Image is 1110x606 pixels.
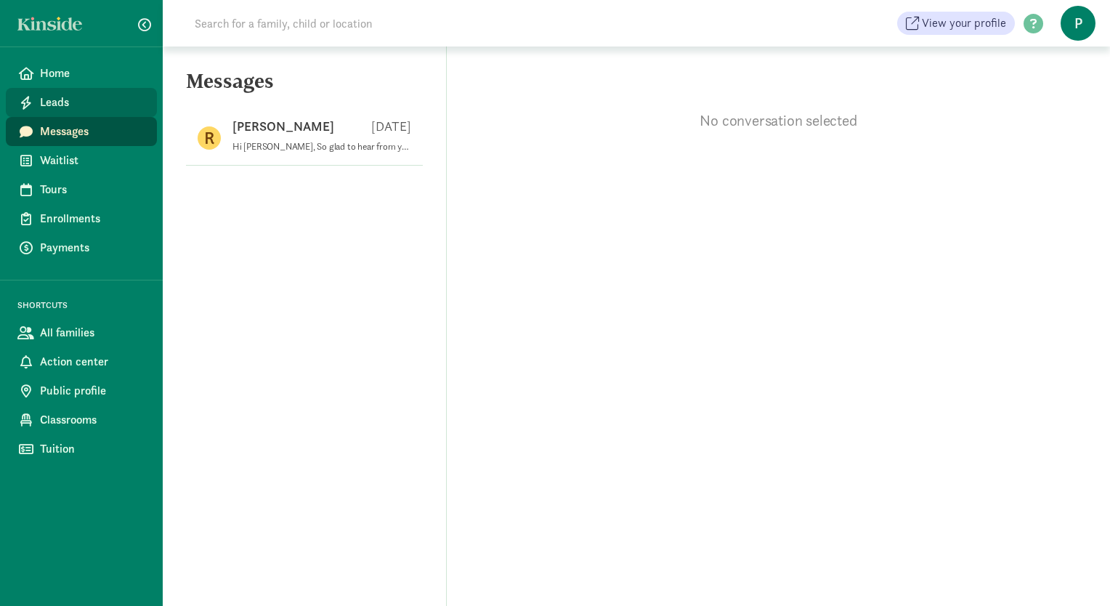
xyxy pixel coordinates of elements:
[6,204,157,233] a: Enrollments
[6,435,157,464] a: Tuition
[6,233,157,262] a: Payments
[40,440,145,458] span: Tuition
[6,347,157,376] a: Action center
[922,15,1006,32] span: View your profile
[6,405,157,435] a: Classrooms
[40,239,145,256] span: Payments
[232,141,411,153] p: Hi [PERSON_NAME], So glad to hear from you about learning more about Wallingford [DEMOGRAPHIC_DAT...
[40,382,145,400] span: Public profile
[6,146,157,175] a: Waitlist
[6,376,157,405] a: Public profile
[6,117,157,146] a: Messages
[40,94,145,111] span: Leads
[198,126,221,150] figure: R
[40,181,145,198] span: Tours
[232,118,334,135] p: [PERSON_NAME]
[447,110,1110,131] p: No conversation selected
[40,411,145,429] span: Classrooms
[40,65,145,82] span: Home
[40,324,145,342] span: All families
[163,70,446,105] h5: Messages
[6,318,157,347] a: All families
[1061,6,1095,41] span: P
[6,88,157,117] a: Leads
[897,12,1015,35] a: View your profile
[186,9,594,38] input: Search for a family, child or location
[6,175,157,204] a: Tours
[40,152,145,169] span: Waitlist
[1037,536,1110,606] iframe: Chat Widget
[40,123,145,140] span: Messages
[40,353,145,371] span: Action center
[371,118,411,135] p: [DATE]
[6,59,157,88] a: Home
[40,210,145,227] span: Enrollments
